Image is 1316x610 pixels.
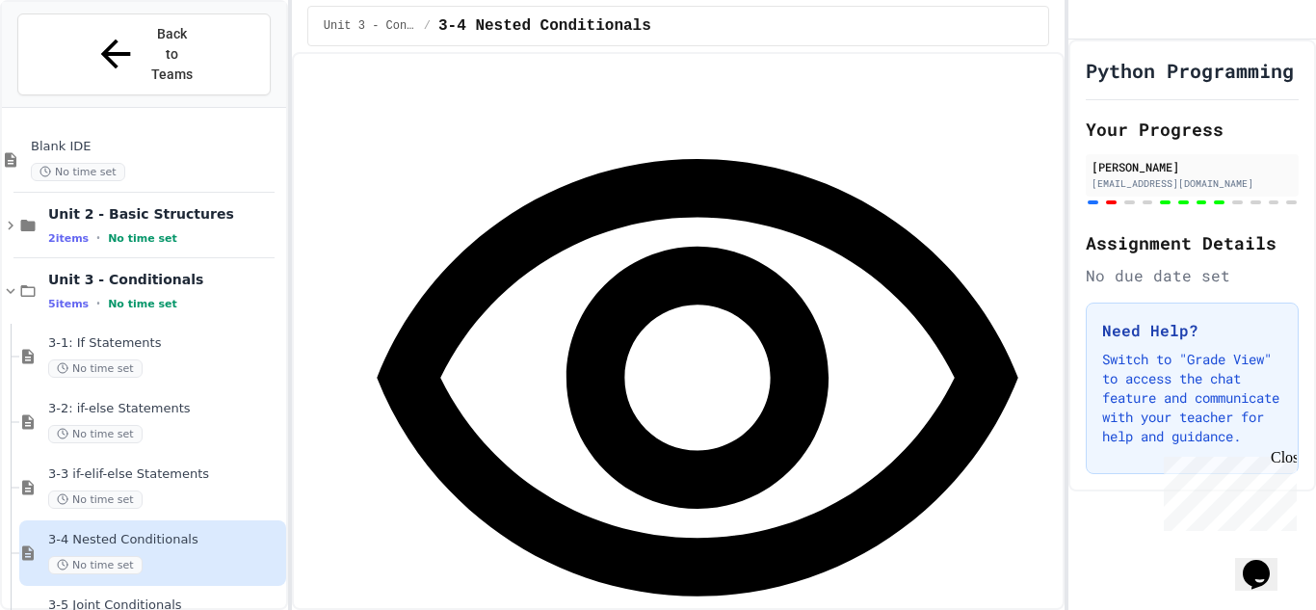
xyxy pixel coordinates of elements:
[1092,158,1293,175] div: [PERSON_NAME]
[8,8,133,122] div: Chat with us now!Close
[149,24,195,85] span: Back to Teams
[48,232,89,245] span: 2 items
[48,359,143,378] span: No time set
[48,466,282,483] span: 3-3 if-elif-else Statements
[1086,57,1294,84] h1: Python Programming
[48,205,282,223] span: Unit 2 - Basic Structures
[1092,176,1293,191] div: [EMAIL_ADDRESS][DOMAIN_NAME]
[1156,449,1297,531] iframe: chat widget
[1102,319,1282,342] h3: Need Help?
[48,556,143,574] span: No time set
[108,232,177,245] span: No time set
[1102,350,1282,446] p: Switch to "Grade View" to access the chat feature and communicate with your teacher for help and ...
[424,18,431,34] span: /
[48,401,282,417] span: 3-2: if-else Statements
[48,335,282,352] span: 3-1: If Statements
[31,139,282,155] span: Blank IDE
[1235,533,1297,591] iframe: chat widget
[438,14,651,38] span: 3-4 Nested Conditionals
[1086,229,1299,256] h2: Assignment Details
[108,298,177,310] span: No time set
[96,230,100,246] span: •
[48,491,143,509] span: No time set
[17,13,271,95] button: Back to Teams
[324,18,416,34] span: Unit 3 - Conditionals
[48,425,143,443] span: No time set
[48,298,89,310] span: 5 items
[48,532,282,548] span: 3-4 Nested Conditionals
[48,271,282,288] span: Unit 3 - Conditionals
[31,163,125,181] span: No time set
[1086,264,1299,287] div: No due date set
[1086,116,1299,143] h2: Your Progress
[96,296,100,311] span: •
